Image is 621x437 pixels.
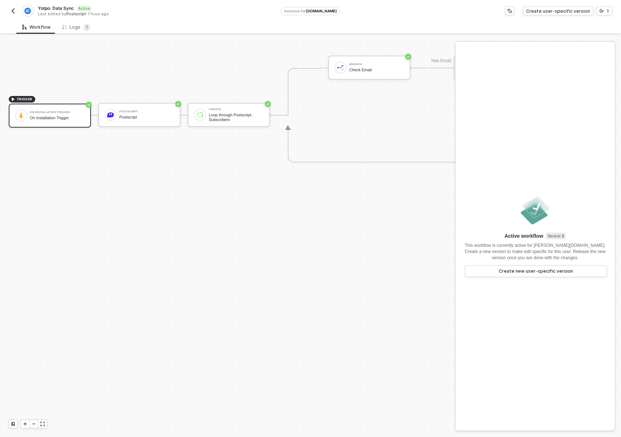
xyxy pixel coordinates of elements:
[18,112,24,119] img: icon
[464,242,606,261] div: This workflow is currently active for [PERSON_NAME][DOMAIN_NAME]. Create a new version to make ed...
[519,195,551,226] img: empty-state-released
[11,97,15,101] span: icon-play
[24,8,31,14] img: integration-icon
[499,268,573,274] div: Create new user-specific version
[17,96,32,102] span: TRIGGER
[349,63,404,66] div: Branch
[596,7,612,15] button: 1
[419,57,463,65] div: Has Email
[119,115,174,120] div: Postscript
[209,113,263,122] div: Loop through Postscript: Subscribers
[40,422,45,426] span: icon-expand
[23,422,27,426] span: icon-play
[265,101,271,107] span: icon-success-page
[30,116,84,120] div: On Installation Trigger
[62,24,91,31] div: Logs
[505,232,566,240] div: Active workflow
[349,68,404,72] div: Check Email
[600,9,604,13] span: icon-versioning
[175,101,181,107] span: icon-success-page
[107,112,114,118] img: icon
[30,111,84,114] div: On Installation Trigger
[83,24,91,31] sup: 1
[10,8,16,14] img: back
[119,110,174,113] div: Postscript
[546,233,566,239] sup: Version 8
[607,8,609,14] div: 1
[38,11,280,17] div: Last edited by - 1 hour ago
[197,112,203,118] img: icon
[86,24,88,30] span: 1
[66,11,86,16] span: Postscript
[405,54,411,60] span: icon-success-page
[465,265,607,277] button: Create new user-specific version
[337,64,344,71] img: icon
[77,5,91,11] span: Active
[9,7,17,15] button: back
[284,9,306,13] span: Instance for
[86,102,92,108] span: icon-success-page
[22,24,51,30] div: Workflow
[209,108,263,111] div: Iterate
[523,7,593,15] button: Create user-specific version
[526,8,590,14] div: Create user-specific version
[32,422,36,426] span: icon-minus
[38,5,74,11] span: Yotpo: Data Sync
[306,9,337,13] span: [DOMAIN_NAME]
